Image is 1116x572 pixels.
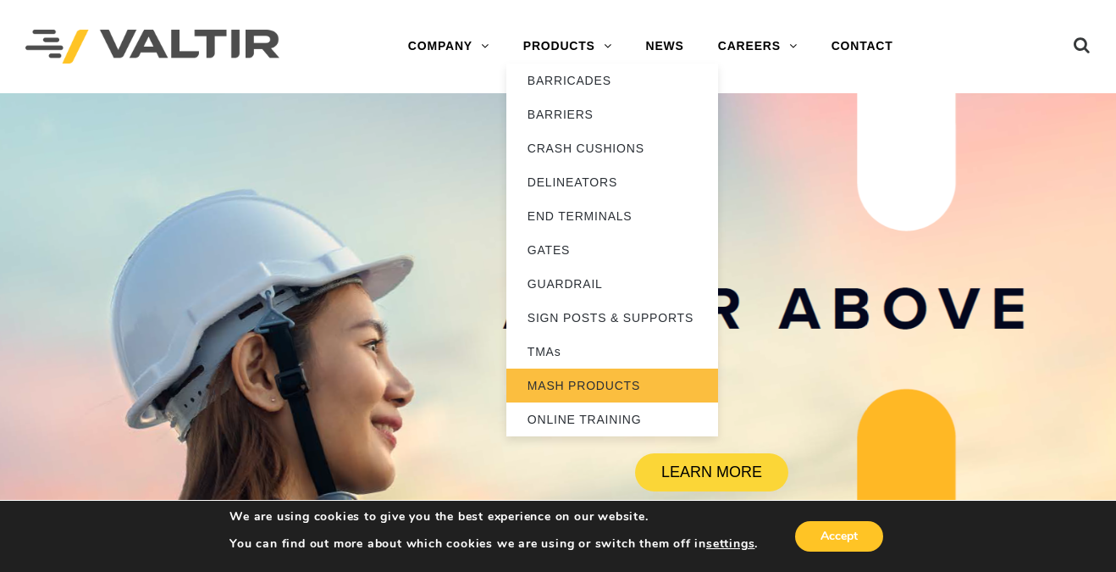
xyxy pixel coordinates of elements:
img: Valtir [25,30,279,64]
a: END TERMINALS [506,199,718,233]
a: LEARN MORE [635,453,788,491]
p: We are using cookies to give you the best experience on our website. [229,509,758,525]
a: SIGN POSTS & SUPPORTS [506,301,718,335]
a: DELINEATORS [506,165,718,199]
a: BARRICADES [506,64,718,97]
a: NEWS [629,30,701,64]
a: PRODUCTS [506,30,629,64]
a: ONLINE TRAINING [506,403,718,436]
button: settings [706,536,754,552]
a: BARRIERS [506,97,718,131]
a: COMPANY [391,30,506,64]
a: GUARDRAIL [506,267,718,301]
a: TMAs [506,335,718,369]
a: MASH PRODUCTS [506,369,718,403]
button: Accept [795,521,883,552]
p: You can find out more about which cookies we are using or switch them off in . [229,536,758,552]
a: CAREERS [701,30,815,64]
a: GATES [506,233,718,267]
a: CONTACT [815,30,910,64]
a: CRASH CUSHIONS [506,131,718,165]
